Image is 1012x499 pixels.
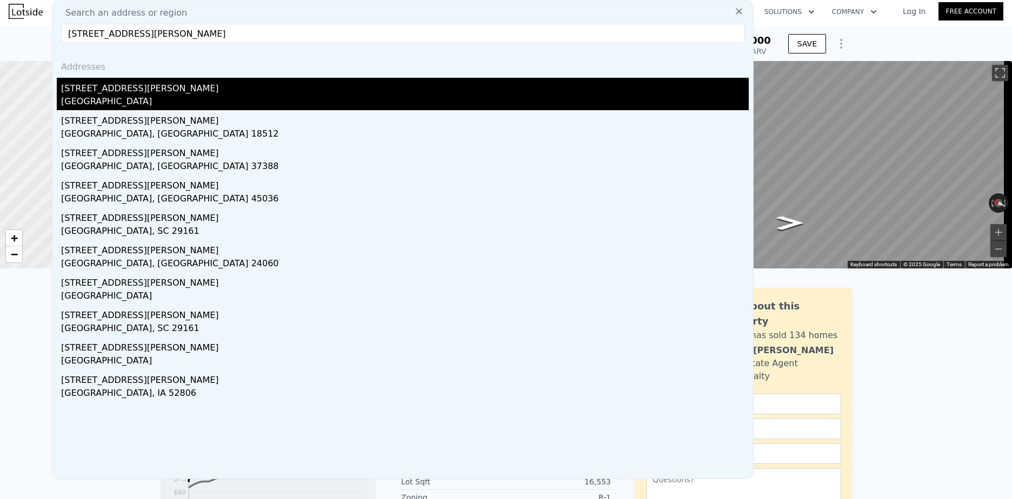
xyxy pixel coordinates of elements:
div: Addresses [57,52,749,78]
div: [GEOGRAPHIC_DATA], SC 29161 [61,225,749,240]
input: Enter an address, city, region, neighborhood or zip code [61,24,744,43]
div: Ask about this property [721,299,841,329]
div: [STREET_ADDRESS][PERSON_NAME] [61,305,749,322]
div: [STREET_ADDRESS][PERSON_NAME] [61,143,749,160]
div: [STREET_ADDRESS][PERSON_NAME] [61,272,749,289]
div: [STREET_ADDRESS][PERSON_NAME] [61,337,749,354]
button: Zoom in [990,224,1007,240]
div: [GEOGRAPHIC_DATA] [61,354,749,369]
a: Zoom in [6,230,22,246]
div: Real Estate Agent [721,357,798,370]
a: Zoom out [6,246,22,262]
button: Reset the view [988,195,1009,211]
button: Keyboard shortcuts [850,261,897,268]
tspan: $75 [174,475,186,483]
a: Free Account [938,2,1003,21]
span: − [11,247,18,261]
div: Emmy [PERSON_NAME] [721,344,834,357]
div: [GEOGRAPHIC_DATA] [61,289,749,305]
div: [GEOGRAPHIC_DATA], [GEOGRAPHIC_DATA] 45036 [61,192,749,207]
button: Solutions [756,2,823,22]
div: [GEOGRAPHIC_DATA] [61,95,749,110]
div: Lot Sqft [401,476,506,487]
div: [STREET_ADDRESS][PERSON_NAME] [61,175,749,192]
img: Lotside [9,4,43,19]
button: Rotate counterclockwise [989,193,995,213]
div: 16,553 [506,476,611,487]
div: [STREET_ADDRESS][PERSON_NAME] [61,78,749,95]
button: Company [823,2,885,22]
span: Search an address or region [57,6,187,19]
div: [STREET_ADDRESS][PERSON_NAME] [61,207,749,225]
button: Zoom out [990,241,1007,257]
button: Rotate clockwise [1003,193,1009,213]
button: Toggle fullscreen view [992,65,1008,81]
div: [GEOGRAPHIC_DATA], SC 29161 [61,322,749,337]
path: Go Southeast, Echo Dr [765,213,815,233]
div: [STREET_ADDRESS][PERSON_NAME] [61,240,749,257]
div: [STREET_ADDRESS][PERSON_NAME] [61,369,749,387]
button: Show Options [830,33,852,55]
span: © 2025 Google [903,261,940,267]
a: Terms [947,261,962,267]
div: [GEOGRAPHIC_DATA], [GEOGRAPHIC_DATA] 18512 [61,127,749,143]
div: [GEOGRAPHIC_DATA], IA 52806 [61,387,749,402]
div: [GEOGRAPHIC_DATA], [GEOGRAPHIC_DATA] 24060 [61,257,749,272]
span: + [11,231,18,245]
a: Report a problem [968,261,1009,267]
tspan: $60 [174,489,186,496]
button: SAVE [788,34,826,53]
a: Log In [890,6,938,17]
div: Emmy has sold 134 homes [721,329,837,342]
div: [GEOGRAPHIC_DATA], [GEOGRAPHIC_DATA] 37388 [61,160,749,175]
div: [STREET_ADDRESS][PERSON_NAME] [61,110,749,127]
